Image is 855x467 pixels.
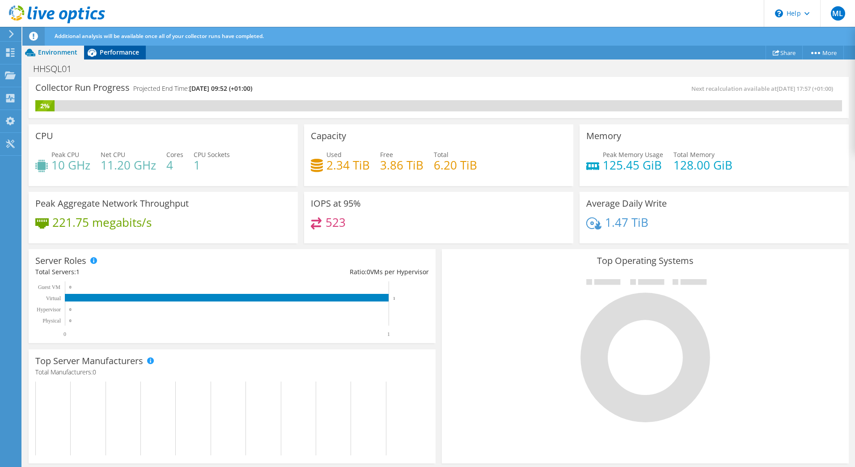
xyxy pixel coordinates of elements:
span: 1 [76,267,80,276]
text: 0 [69,307,72,312]
h3: Capacity [311,131,346,141]
h4: 1.47 TiB [605,217,648,227]
span: Next recalculation available at [691,85,838,93]
h3: Top Server Manufacturers [35,356,143,366]
span: Used [326,150,342,159]
span: [DATE] 09:52 (+01:00) [189,84,252,93]
h3: Server Roles [35,256,86,266]
div: Total Servers: [35,267,232,277]
text: 0 [69,318,72,323]
h4: 125.45 GiB [603,160,663,170]
span: Total Memory [673,150,715,159]
span: ML [831,6,845,21]
h3: Top Operating Systems [449,256,842,266]
h4: Total Manufacturers: [35,367,429,377]
span: Additional analysis will be available once all of your collector runs have completed. [55,32,264,40]
span: Peak CPU [51,150,79,159]
h4: 1 [194,160,230,170]
h4: 2.34 TiB [326,160,370,170]
h4: 11.20 GHz [101,160,156,170]
h4: Projected End Time: [133,84,252,93]
svg: \n [775,9,783,17]
text: 1 [393,296,395,301]
h3: IOPS at 95% [311,199,361,208]
h4: 523 [326,217,346,227]
text: 0 [63,331,66,337]
span: Total [434,150,449,159]
text: Physical [42,318,61,324]
h3: Memory [586,131,621,141]
h4: 221.75 megabits/s [52,217,152,227]
h3: Peak Aggregate Network Throughput [35,199,189,208]
div: 2% [35,101,55,111]
span: Net CPU [101,150,125,159]
h4: 128.00 GiB [673,160,732,170]
h3: CPU [35,131,53,141]
span: Peak Memory Usage [603,150,663,159]
h4: 4 [166,160,183,170]
span: Cores [166,150,183,159]
span: Environment [38,48,77,56]
h4: 6.20 TiB [434,160,477,170]
span: CPU Sockets [194,150,230,159]
span: 0 [93,368,96,376]
a: Share [766,46,803,59]
h1: HHSQL01 [29,64,85,74]
span: 0 [367,267,370,276]
a: More [802,46,844,59]
text: Guest VM [38,284,60,290]
span: [DATE] 17:57 (+01:00) [777,85,833,93]
span: Performance [100,48,139,56]
text: Hypervisor [37,306,61,313]
span: Free [380,150,393,159]
text: 1 [387,331,390,337]
text: 0 [69,285,72,289]
h3: Average Daily Write [586,199,667,208]
div: Ratio: VMs per Hypervisor [232,267,429,277]
h4: 10 GHz [51,160,90,170]
h4: 3.86 TiB [380,160,423,170]
text: Virtual [46,295,61,301]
